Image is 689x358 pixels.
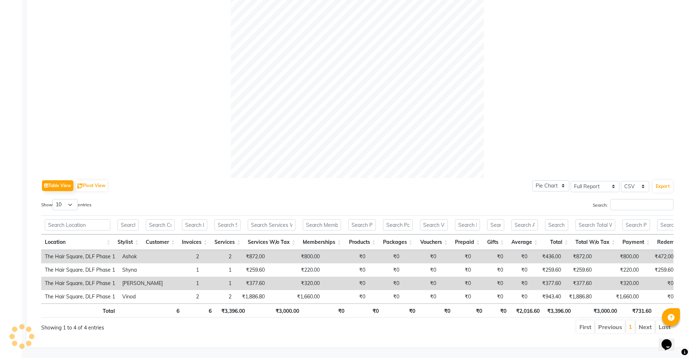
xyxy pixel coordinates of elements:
[508,234,541,250] th: Average: activate to sort column ascending
[379,234,416,250] th: Packages: activate to sort column ascending
[178,234,211,250] th: Invoices: activate to sort column ascending
[575,219,615,230] input: Search Total W/o Tax
[543,303,574,318] th: ₹3,396.00
[323,290,369,303] td: ₹0
[420,219,448,230] input: Search Vouchers
[440,263,475,277] td: ₹0
[235,263,268,277] td: ₹259.60
[119,290,166,303] td: Vinod
[303,303,348,318] th: ₹0
[119,250,166,263] td: Ashok
[595,290,642,303] td: ₹1,660.00
[475,263,507,277] td: ₹0
[595,263,642,277] td: ₹220.00
[183,303,216,318] th: 6
[484,234,508,250] th: Gifts: activate to sort column ascending
[455,219,480,230] input: Search Prepaid
[531,290,565,303] td: ₹943.40
[369,250,403,263] td: ₹0
[440,277,475,290] td: ₹0
[348,303,382,318] th: ₹0
[440,250,475,263] td: ₹0
[403,290,440,303] td: ₹0
[41,234,114,250] th: Location: activate to sort column ascending
[203,277,235,290] td: 1
[511,219,538,230] input: Search Average
[653,180,673,193] button: Export
[41,320,298,332] div: Showing 1 to 4 of 4 entries
[531,277,565,290] td: ₹377.60
[574,303,621,318] th: ₹3,000.00
[595,277,642,290] td: ₹320.00
[572,234,619,250] th: Total W/o Tax: activate to sort column ascending
[41,250,119,263] td: The Hair Square, DLF Phase 1
[211,234,244,250] th: Services: activate to sort column ascending
[147,303,183,318] th: 6
[323,277,369,290] td: ₹0
[203,290,235,303] td: 2
[118,219,139,230] input: Search Stylist
[454,303,486,318] th: ₹0
[642,250,677,263] td: ₹472.00
[268,263,323,277] td: ₹220.00
[248,303,303,318] th: ₹3,000.00
[77,184,83,189] img: pivot.png
[203,250,235,263] td: 2
[303,219,341,230] input: Search Memberships
[507,277,531,290] td: ₹0
[215,303,248,318] th: ₹3,396.00
[166,250,203,263] td: 2
[119,263,166,277] td: Shyna
[299,234,345,250] th: Memberships: activate to sort column ascending
[369,263,403,277] td: ₹0
[348,219,375,230] input: Search Products
[416,234,451,250] th: Vouchers: activate to sort column ascending
[531,250,565,263] td: ₹436.00
[52,199,78,210] select: Showentries
[565,277,595,290] td: ₹377.60
[541,234,572,250] th: Total: activate to sort column ascending
[369,290,403,303] td: ₹0
[166,263,203,277] td: 1
[42,180,73,191] button: Table View
[659,329,682,351] iframe: chat widget
[507,290,531,303] td: ₹0
[244,234,299,250] th: Services W/o Tax: activate to sort column ascending
[451,234,484,250] th: Prepaid: activate to sort column ascending
[565,263,595,277] td: ₹259.60
[619,234,654,250] th: Payment: activate to sort column ascending
[507,250,531,263] td: ₹0
[76,180,107,191] button: Pivot View
[119,277,166,290] td: [PERSON_NAME]
[41,199,92,210] label: Show entries
[268,250,323,263] td: ₹800.00
[146,219,175,230] input: Search Customer
[440,290,475,303] td: ₹0
[475,250,507,263] td: ₹0
[369,277,403,290] td: ₹0
[235,277,268,290] td: ₹377.60
[248,219,295,230] input: Search Services W/o Tax
[595,250,642,263] td: ₹800.00
[45,219,110,230] input: Search Location
[621,303,655,318] th: ₹731.60
[403,277,440,290] td: ₹0
[507,263,531,277] td: ₹0
[610,199,673,210] input: Search:
[345,234,379,250] th: Products: activate to sort column ascending
[166,277,203,290] td: 1
[622,219,650,230] input: Search Payment
[323,263,369,277] td: ₹0
[41,303,119,318] th: Total
[545,219,568,230] input: Search Total
[486,303,510,318] th: ₹0
[323,250,369,263] td: ₹0
[403,263,440,277] td: ₹0
[268,290,323,303] td: ₹1,660.00
[203,263,235,277] td: 1
[419,303,454,318] th: ₹0
[41,263,119,277] td: The Hair Square, DLF Phase 1
[383,219,413,230] input: Search Packages
[475,290,507,303] td: ₹0
[487,219,504,230] input: Search Gifts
